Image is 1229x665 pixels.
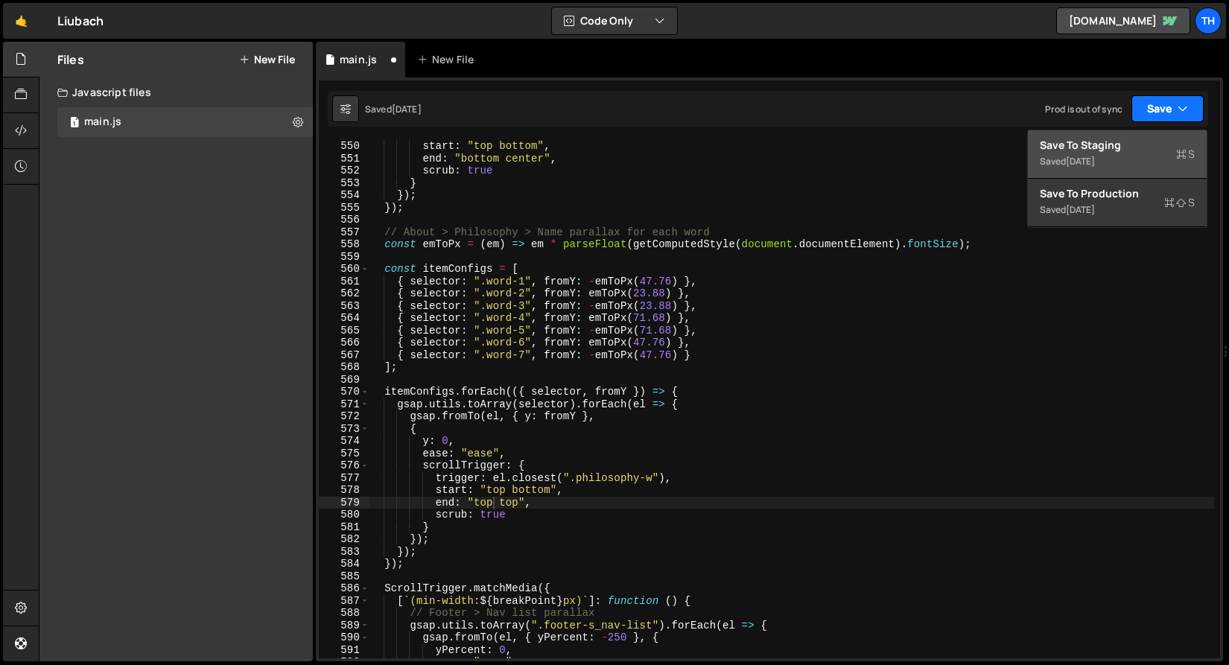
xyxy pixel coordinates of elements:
div: 575 [319,448,369,460]
div: 578 [319,484,369,497]
div: 576 [319,459,369,472]
a: 🤙 [3,3,39,39]
div: 572 [319,410,369,423]
div: 563 [319,300,369,313]
div: Liubach [57,12,104,30]
button: Code Only [552,7,677,34]
span: S [1176,147,1195,162]
div: 586 [319,582,369,595]
div: Save to Staging [1040,138,1195,153]
div: 555 [319,202,369,214]
button: Save to StagingS Saved[DATE] [1028,130,1207,179]
div: Saved [365,103,422,115]
div: 588 [319,607,369,620]
div: 580 [319,509,369,521]
div: 584 [319,558,369,570]
div: Saved [1040,201,1195,219]
div: 573 [319,423,369,436]
div: 566 [319,337,369,349]
div: 574 [319,435,369,448]
a: Th [1195,7,1222,34]
div: [DATE] [392,103,422,115]
div: 564 [319,312,369,325]
div: 551 [319,153,369,165]
div: 559 [319,251,369,264]
div: main.js [340,52,377,67]
div: 587 [319,595,369,608]
button: Save to ProductionS Saved[DATE] [1028,179,1207,227]
div: 570 [319,386,369,398]
div: 16256/43835.js [57,107,313,137]
div: New File [417,52,480,67]
div: 581 [319,521,369,534]
div: 591 [319,644,369,657]
div: 571 [319,398,369,411]
div: 569 [319,374,369,386]
div: [DATE] [1066,155,1095,168]
button: Save [1131,95,1204,122]
div: 590 [319,631,369,644]
span: 1 [70,118,79,130]
a: [DOMAIN_NAME] [1056,7,1190,34]
div: 560 [319,263,369,276]
div: 561 [319,276,369,288]
div: 582 [319,533,369,546]
div: 567 [319,349,369,362]
span: S [1164,195,1195,210]
div: 552 [319,165,369,177]
div: 556 [319,214,369,226]
div: Saved [1040,153,1195,171]
div: Javascript files [39,77,313,107]
div: Save to Production [1040,186,1195,201]
div: 554 [319,189,369,202]
div: [DATE] [1066,203,1095,216]
div: main.js [84,115,121,129]
div: 558 [319,238,369,251]
h2: Files [57,51,84,68]
div: 579 [319,497,369,509]
div: Prod is out of sync [1045,103,1122,115]
div: 568 [319,361,369,374]
div: 553 [319,177,369,190]
div: 583 [319,546,369,559]
div: 562 [319,287,369,300]
div: 557 [319,226,369,239]
div: 565 [319,325,369,337]
div: 550 [319,140,369,153]
div: 589 [319,620,369,632]
button: New File [239,54,295,66]
div: 585 [319,570,369,583]
div: 577 [319,472,369,485]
